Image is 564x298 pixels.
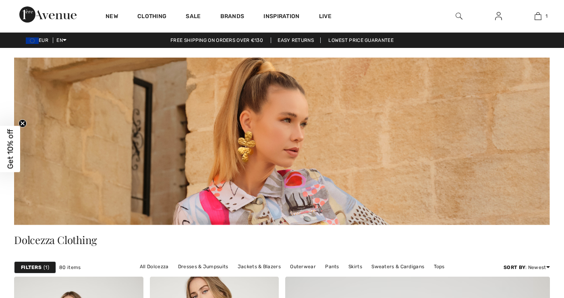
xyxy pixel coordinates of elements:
[271,37,321,43] a: Easy Returns
[322,37,400,43] a: Lowest Price Guarantee
[545,12,547,20] span: 1
[44,264,49,271] span: 1
[495,11,502,21] img: My Info
[504,265,525,270] strong: Sort By
[220,13,245,21] a: Brands
[164,37,270,43] a: Free shipping on orders over €130
[263,286,270,292] img: heart_black_full.svg
[319,12,332,21] a: Live
[234,261,285,272] a: Jackets & Blazers
[128,286,135,292] img: heart_black_full.svg
[344,261,366,272] a: Skirts
[19,6,77,23] img: 1ère Avenue
[430,261,449,272] a: Tops
[534,286,541,292] img: heart_black_full.svg
[321,261,343,272] a: Pants
[56,37,66,43] span: EN
[26,37,39,44] img: Euro
[26,37,52,43] span: EUR
[106,13,118,21] a: New
[137,13,166,21] a: Clothing
[518,11,557,21] a: 1
[263,13,299,21] span: Inspiration
[19,120,27,128] button: Close teaser
[174,261,232,272] a: Dresses & Jumpsuits
[535,11,541,21] img: My Bag
[21,264,41,271] strong: Filters
[14,233,97,247] span: Dolcezza Clothing
[59,264,81,271] span: 80 items
[14,58,550,225] img: Dolcezza Clothing - Canada | Shop Artistic Fashion Online at 1ère Avenue
[136,261,173,272] a: All Dolcezza
[456,11,462,21] img: search the website
[186,13,201,21] a: Sale
[286,261,320,272] a: Outerwear
[504,264,550,271] div: : Newest
[6,129,15,169] span: Get 10% off
[367,261,428,272] a: Sweaters & Cardigans
[489,11,508,21] a: Sign In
